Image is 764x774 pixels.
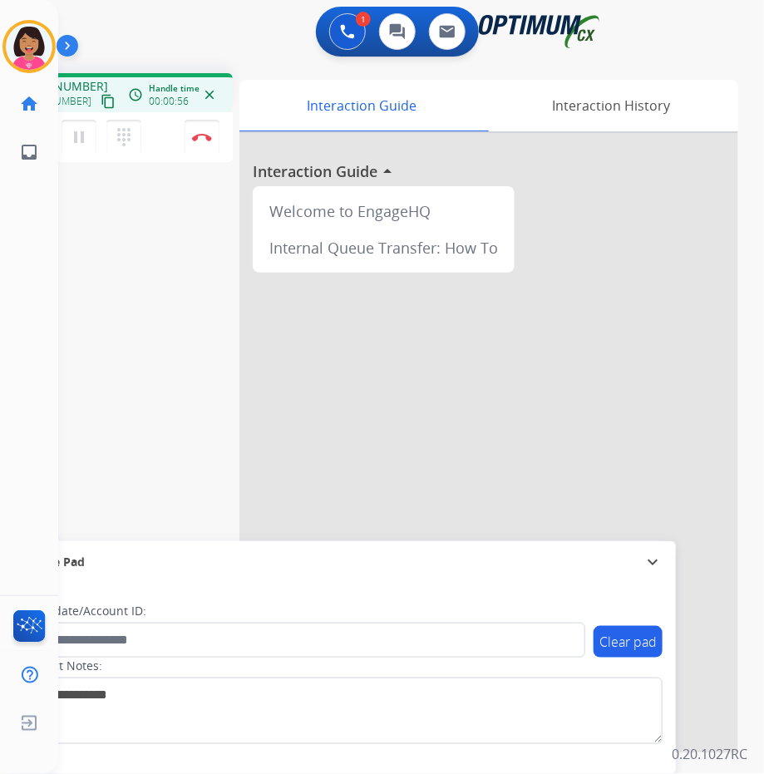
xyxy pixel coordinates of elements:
div: Internal Queue Transfer: How To [259,229,508,266]
label: Candidate/Account ID: [22,603,146,619]
div: Interaction Guide [239,80,485,131]
div: Interaction History [485,80,738,131]
mat-icon: close [202,87,217,102]
mat-icon: inbox [19,142,39,162]
mat-icon: expand_more [643,552,663,572]
mat-icon: home [19,94,39,114]
div: Welcome to EngageHQ [259,193,508,229]
img: avatar [6,23,52,70]
label: Contact Notes: [21,658,102,674]
mat-icon: pause [69,127,89,147]
mat-icon: access_time [128,87,143,102]
button: Clear pad [594,626,663,658]
img: control [192,133,212,141]
mat-icon: content_copy [101,94,116,109]
span: Handle time [149,82,200,95]
p: 0.20.1027RC [672,744,747,764]
mat-icon: dialpad [114,127,134,147]
div: 1 [356,12,371,27]
span: 00:00:56 [149,95,189,108]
